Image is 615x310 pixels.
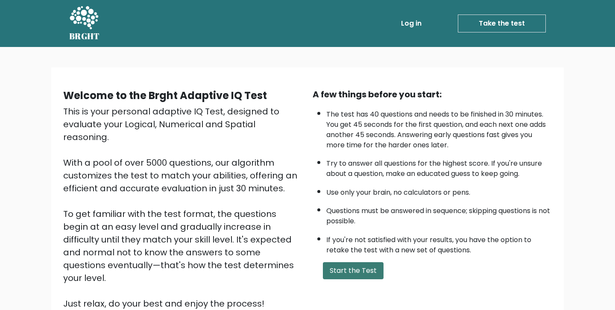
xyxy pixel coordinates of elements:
b: Welcome to the Brght Adaptive IQ Test [63,88,267,102]
a: Take the test [458,15,546,32]
div: This is your personal adaptive IQ Test, designed to evaluate your Logical, Numerical and Spatial ... [63,105,302,310]
a: Log in [398,15,425,32]
div: A few things before you start: [313,88,552,101]
li: If you're not satisfied with your results, you have the option to retake the test with a new set ... [326,231,552,255]
li: Use only your brain, no calculators or pens. [326,183,552,198]
h5: BRGHT [69,31,100,41]
li: Questions must be answered in sequence; skipping questions is not possible. [326,202,552,226]
button: Start the Test [323,262,384,279]
li: The test has 40 questions and needs to be finished in 30 minutes. You get 45 seconds for the firs... [326,105,552,150]
a: BRGHT [69,3,100,44]
li: Try to answer all questions for the highest score. If you're unsure about a question, make an edu... [326,154,552,179]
